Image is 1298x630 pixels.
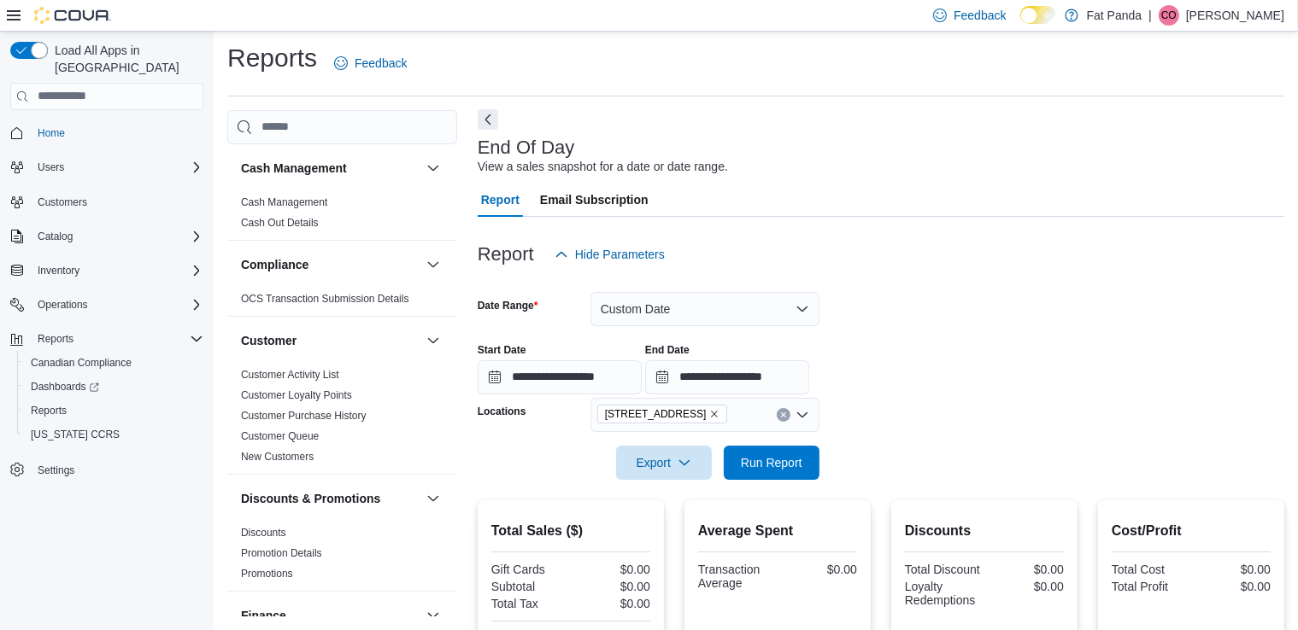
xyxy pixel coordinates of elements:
[478,109,498,130] button: Next
[38,195,87,209] span: Customers
[905,521,1064,541] h2: Discounts
[1087,5,1142,26] p: Fat Panda
[241,368,339,382] span: Customer Activity List
[355,55,407,72] span: Feedback
[241,490,420,507] button: Discounts & Promotions
[241,292,409,306] span: OCS Transaction Submission Details
[17,375,210,399] a: Dashboards
[478,158,728,176] div: View a sales snapshot for a date or date range.
[574,597,650,610] div: $0.00
[241,217,319,229] a: Cash Out Details
[38,332,73,346] span: Reports
[241,196,327,208] a: Cash Management
[645,360,809,394] input: Press the down key to open a popover containing a calendar.
[597,405,728,423] span: 1830 Main St - Winnipeg
[709,409,719,419] button: Remove 1830 Main St - Winnipeg from selection in this group
[31,226,203,247] span: Catalog
[24,400,203,421] span: Reports
[1148,5,1152,26] p: |
[31,157,71,178] button: Users
[24,424,126,445] a: [US_STATE] CCRS
[227,289,457,316] div: Compliance
[24,400,73,421] a: Reports
[31,380,99,394] span: Dashboards
[241,195,327,209] span: Cash Management
[1195,563,1271,576] div: $0.00
[1161,5,1177,26] span: CO
[796,408,809,422] button: Open list of options
[31,404,67,417] span: Reports
[241,546,322,560] span: Promotion Details
[1186,5,1284,26] p: [PERSON_NAME]
[491,580,567,593] div: Subtotal
[905,580,981,607] div: Loyalty Redemptions
[423,158,443,178] button: Cash Management
[31,295,95,315] button: Operations
[574,563,650,576] div: $0.00
[3,155,210,179] button: Users
[38,230,73,243] span: Catalog
[3,120,210,145] button: Home
[227,41,317,75] h1: Reports
[616,446,712,480] button: Export
[241,451,314,463] a: New Customers
[31,192,94,213] a: Customers
[38,126,65,140] span: Home
[478,244,534,265] h3: Report
[1020,6,1056,24] input: Dark Mode
[1112,563,1188,576] div: Total Cost
[327,46,414,80] a: Feedback
[478,343,526,357] label: Start Date
[38,464,74,477] span: Settings
[988,563,1064,576] div: $0.00
[241,490,380,507] h3: Discounts & Promotions
[241,332,420,349] button: Customer
[31,122,203,143] span: Home
[3,293,210,317] button: Operations
[698,563,774,590] div: Transaction Average
[605,405,707,423] span: [STREET_ADDRESS]
[1195,580,1271,593] div: $0.00
[241,429,319,443] span: Customer Queue
[575,246,665,263] span: Hide Parameters
[24,376,203,397] span: Dashboards
[241,160,347,177] h3: Cash Management
[423,254,443,275] button: Compliance
[478,360,642,394] input: Press the down key to open a popover containing a calendar.
[491,563,567,576] div: Gift Cards
[24,376,106,397] a: Dashboards
[24,424,203,445] span: Washington CCRS
[241,607,286,624] h3: Finance
[478,137,575,158] h3: End Of Day
[478,405,526,418] label: Locations
[31,428,120,441] span: [US_STATE] CCRS
[905,563,981,576] div: Total Discount
[988,580,1064,593] div: $0.00
[31,329,203,349] span: Reports
[241,409,367,423] span: Customer Purchase History
[1112,580,1188,593] div: Total Profit
[17,399,210,423] button: Reports
[227,522,457,591] div: Discounts & Promotions
[241,216,319,230] span: Cash Out Details
[38,298,88,312] span: Operations
[241,410,367,422] a: Customer Purchase History
[698,521,857,541] h2: Average Spent
[3,259,210,283] button: Inventory
[241,160,420,177] button: Cash Management
[590,292,819,326] button: Custom Date
[777,408,790,422] button: Clear input
[227,192,457,240] div: Cash Management
[31,157,203,178] span: Users
[31,458,203,480] span: Settings
[241,527,286,539] a: Discounts
[241,547,322,559] a: Promotion Details
[241,388,352,402] span: Customer Loyalty Points
[626,446,702,480] span: Export
[574,580,650,593] div: $0.00
[241,607,420,624] button: Finance
[241,389,352,401] a: Customer Loyalty Points
[481,183,520,217] span: Report
[540,183,649,217] span: Email Subscription
[741,454,802,471] span: Run Report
